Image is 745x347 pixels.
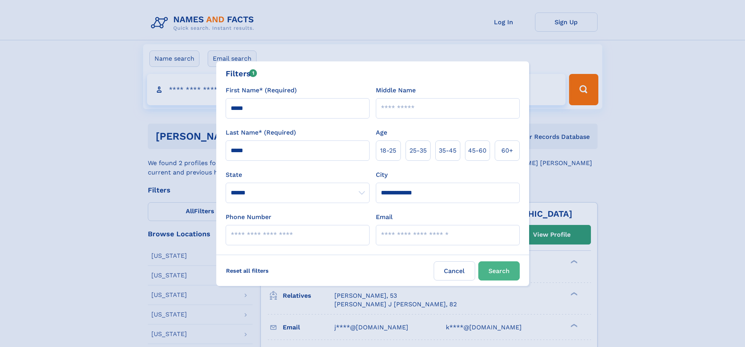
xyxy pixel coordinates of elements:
label: Phone Number [226,212,271,222]
label: State [226,170,370,180]
span: 25‑35 [409,146,427,155]
button: Search [478,261,520,280]
span: 60+ [501,146,513,155]
label: Last Name* (Required) [226,128,296,137]
label: Cancel [434,261,475,280]
label: First Name* (Required) [226,86,297,95]
span: 45‑60 [468,146,486,155]
label: Middle Name [376,86,416,95]
label: City [376,170,388,180]
div: Filters [226,68,257,79]
label: Email [376,212,393,222]
span: 18‑25 [380,146,396,155]
label: Age [376,128,387,137]
span: 35‑45 [439,146,456,155]
label: Reset all filters [221,261,274,280]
